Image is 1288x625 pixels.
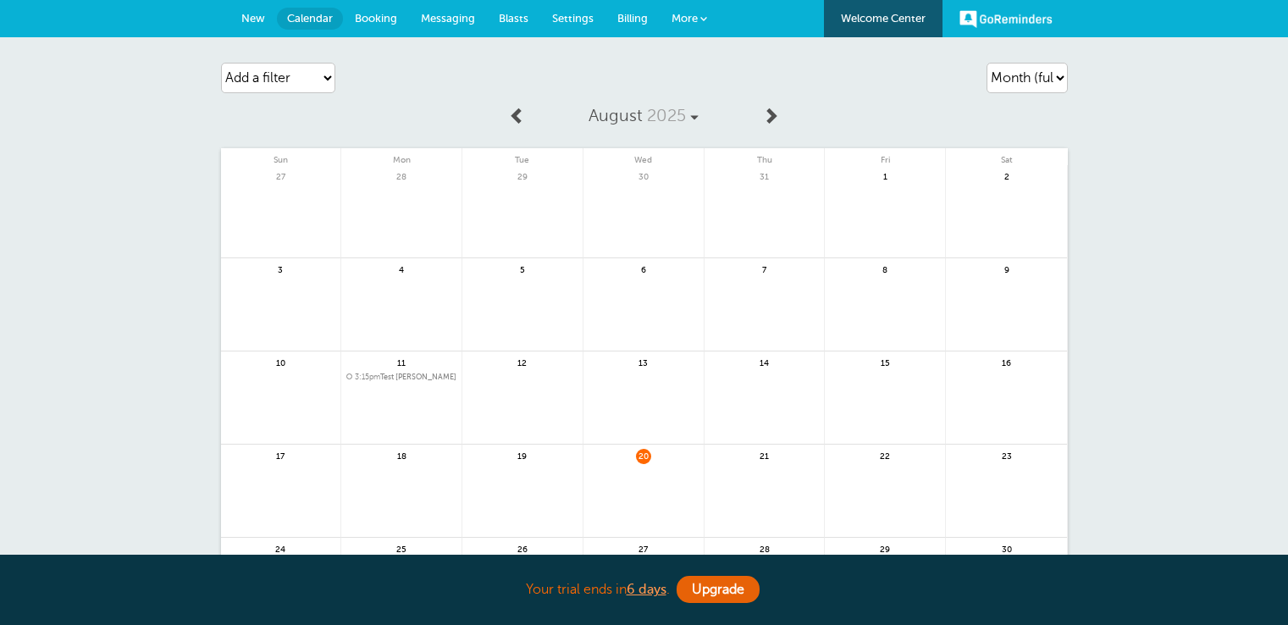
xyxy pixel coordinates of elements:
span: August [589,106,643,125]
a: 3:15pmTest [PERSON_NAME] [346,373,456,382]
span: 19 [515,449,530,462]
span: 15 [877,356,893,368]
div: Your trial ends in . [221,572,1068,608]
span: Wed [583,148,704,165]
span: 28 [394,169,409,182]
span: 27 [636,542,651,555]
span: 24 [273,542,288,555]
span: Sun [221,148,341,165]
span: 28 [757,542,772,555]
span: Calendar [287,12,333,25]
span: Messaging [421,12,475,25]
span: 7 [757,263,772,275]
span: 23 [999,449,1014,462]
span: 6 [636,263,651,275]
a: 6 days [627,582,666,597]
span: 25 [394,542,409,555]
span: 17 [273,449,288,462]
span: Sat [946,148,1067,165]
span: 1 [877,169,893,182]
a: Upgrade [677,576,760,603]
span: 27 [273,169,288,182]
span: 18 [394,449,409,462]
span: 3 [273,263,288,275]
span: 4 [394,263,409,275]
span: Thu [705,148,825,165]
span: New [241,12,265,25]
span: Fri [825,148,945,165]
a: August 2025 [534,97,753,135]
span: Settings [552,12,594,25]
span: Billing [617,12,648,25]
span: 11 [394,356,409,368]
span: 14 [757,356,772,368]
span: 29 [515,169,530,182]
span: 29 [877,542,893,555]
span: 31 [757,169,772,182]
span: Booking [355,12,397,25]
span: 13 [636,356,651,368]
span: 20 [636,449,651,462]
span: 21 [757,449,772,462]
span: 30 [636,169,651,182]
span: 26 [515,542,530,555]
span: 22 [877,449,893,462]
span: 9 [999,263,1014,275]
span: 5 [515,263,530,275]
span: 16 [999,356,1014,368]
span: 10 [273,356,288,368]
span: Test Alexis [346,373,456,382]
span: 8 [877,263,893,275]
span: Mon [341,148,462,165]
span: Blasts [499,12,528,25]
span: Tue [462,148,583,165]
a: Calendar [277,8,343,30]
span: 3:15pm [355,373,380,381]
span: More [672,12,698,25]
span: 12 [515,356,530,368]
span: 30 [999,542,1014,555]
span: 2025 [647,106,686,125]
span: 2 [999,169,1014,182]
